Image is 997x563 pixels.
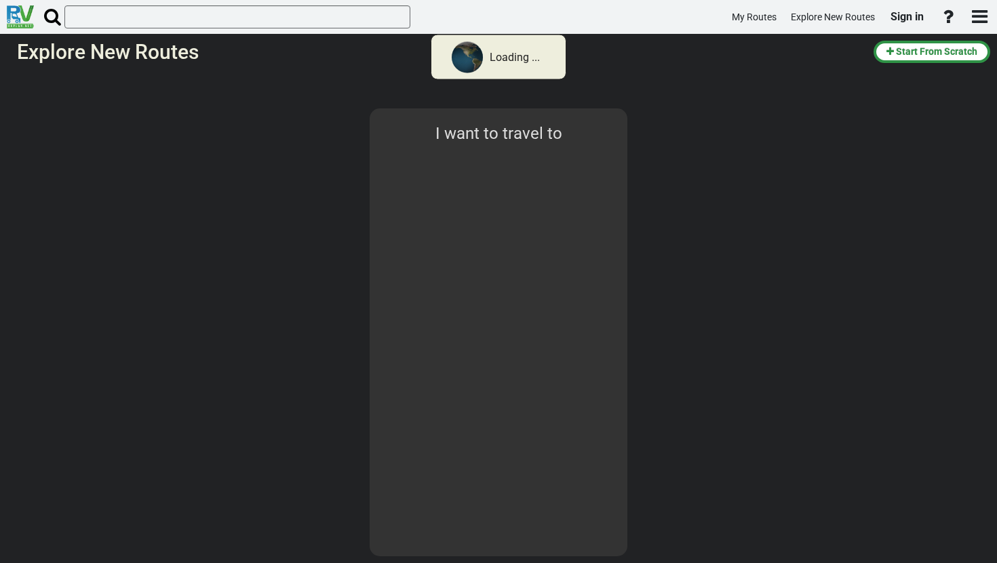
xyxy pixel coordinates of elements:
[435,124,562,143] span: I want to travel to
[732,12,777,22] span: My Routes
[490,50,540,66] div: Loading ...
[884,3,930,31] a: Sign in
[785,4,881,30] a: Explore New Routes
[874,41,990,63] button: Start From Scratch
[791,12,875,22] span: Explore New Routes
[7,5,34,28] img: RvPlanetLogo.png
[891,10,924,23] span: Sign in
[726,4,783,30] a: My Routes
[17,41,863,63] h2: Explore New Routes
[896,46,977,57] span: Start From Scratch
